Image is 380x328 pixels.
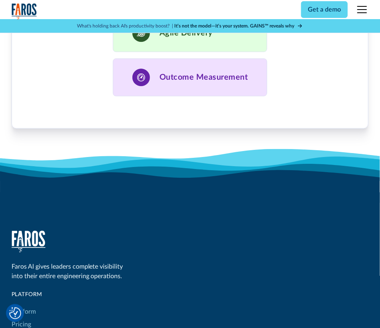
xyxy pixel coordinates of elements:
[12,3,37,20] img: Logo of the analytics and reporting company Faros.
[12,231,45,253] img: Faros Logo White
[12,306,36,318] a: Platform
[77,22,173,29] p: What's holding back AI's productivity boost? |
[12,231,45,253] a: home
[9,307,21,319] img: Revisit consent button
[12,262,127,281] div: Faros AI gives leaders complete visibility into their entire engineering operations.
[301,1,348,18] a: Get a demo
[159,28,213,38] h3: Agile Delivery
[174,24,294,28] strong: It’s not the model—it’s your system. GAINS™ reveals why
[174,22,303,29] a: It’s not the model—it’s your system. GAINS™ reveals why
[12,291,73,299] div: Platform
[12,3,37,20] a: home
[159,73,248,82] h3: Outcome Measurement
[9,307,21,319] button: Cookie Settings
